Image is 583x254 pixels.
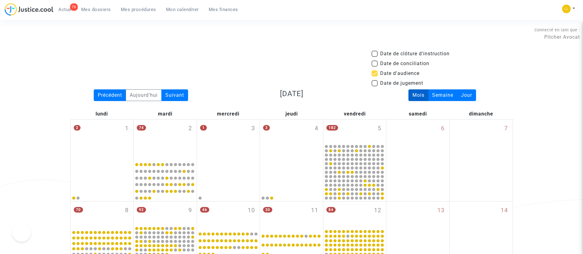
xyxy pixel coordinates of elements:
[94,89,126,101] div: Précédent
[188,206,192,215] span: 9
[70,3,78,11] div: 79
[437,206,445,215] span: 13
[126,89,162,101] div: Aujourd'hui
[116,5,161,14] a: Mes procédures
[161,5,204,14] a: Mon calendrier
[260,109,323,119] div: jeudi
[5,3,53,16] img: jc-logo.svg
[121,7,156,12] span: Mes procédures
[311,206,318,215] span: 11
[161,89,188,101] div: Suivant
[209,7,238,12] span: Mes finances
[562,5,571,13] img: 6fca9af68d76bfc0a5525c74dfee314f
[53,5,76,14] a: 79Actus
[134,119,197,159] div: mardi septembre 2, 74 events, click to expand
[263,125,270,131] span: 3
[534,28,580,32] span: Connecté en tant que :
[137,125,146,131] span: 74
[380,60,429,67] span: Date de conciliation
[166,7,199,12] span: Mon calendrier
[386,109,450,119] div: samedi
[81,7,111,12] span: Mes dossiers
[74,125,81,131] span: 2
[386,119,449,201] div: samedi septembre 6
[70,109,134,119] div: lundi
[221,89,362,98] h3: [DATE]
[125,124,129,133] span: 1
[188,124,192,133] span: 2
[204,5,243,14] a: Mes finances
[378,124,381,133] span: 5
[200,125,207,131] span: 1
[323,109,386,119] div: vendredi
[58,7,71,12] span: Actus
[200,207,209,213] span: 46
[450,119,513,201] div: dimanche septembre 7
[441,124,445,133] span: 6
[457,89,476,101] div: Jour
[380,70,420,77] span: Date d'audience
[260,119,323,159] div: jeudi septembre 4, 3 events, click to expand
[133,109,197,119] div: mardi
[323,201,386,229] div: vendredi septembre 12, 84 events, click to expand
[380,50,450,57] span: Date de clôture d'instruction
[197,109,260,119] div: mercredi
[248,206,255,215] span: 10
[450,109,513,119] div: dimanche
[74,207,83,213] span: 70
[380,80,423,87] span: Date de jugement
[76,5,116,14] a: Mes dossiers
[137,207,146,213] span: 92
[197,119,260,159] div: mercredi septembre 3, One event, click to expand
[251,124,255,133] span: 3
[197,201,260,229] div: mercredi septembre 10, 46 events, click to expand
[263,207,272,213] span: 30
[374,206,381,215] span: 12
[326,207,336,213] span: 84
[326,125,338,131] span: 182
[504,124,508,133] span: 7
[428,89,457,101] div: Semaine
[408,89,428,101] div: Mois
[260,201,323,229] div: jeudi septembre 11, 30 events, click to expand
[12,223,31,242] iframe: Help Scout Beacon - Open
[71,119,134,159] div: lundi septembre 1, 2 events, click to expand
[71,201,134,229] div: lundi septembre 8, 70 events, click to expand
[501,206,508,215] span: 14
[125,206,129,215] span: 8
[315,124,318,133] span: 4
[323,119,386,143] div: vendredi septembre 5, 182 events, click to expand
[134,201,197,225] div: mardi septembre 9, 92 events, click to expand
